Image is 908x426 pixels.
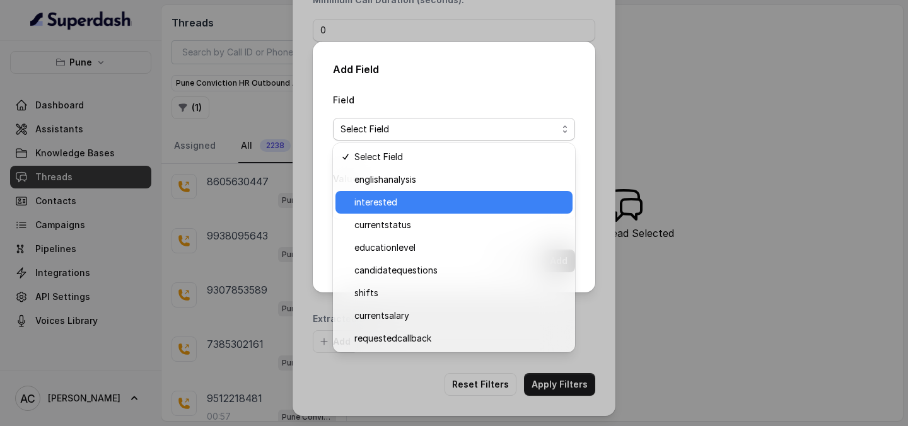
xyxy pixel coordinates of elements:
span: requestedcallback [354,331,565,346]
span: educationlevel [354,240,565,255]
button: Select Field [333,118,575,141]
span: interested [354,195,565,210]
span: englishanalysis [354,172,565,187]
span: currentstatus [354,217,565,233]
span: Select Field [354,149,565,164]
span: Select Field [340,122,557,137]
div: Select Field [333,143,575,352]
span: candidatequestions [354,263,565,278]
span: currentsalary [354,308,565,323]
span: shifts [354,285,565,301]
